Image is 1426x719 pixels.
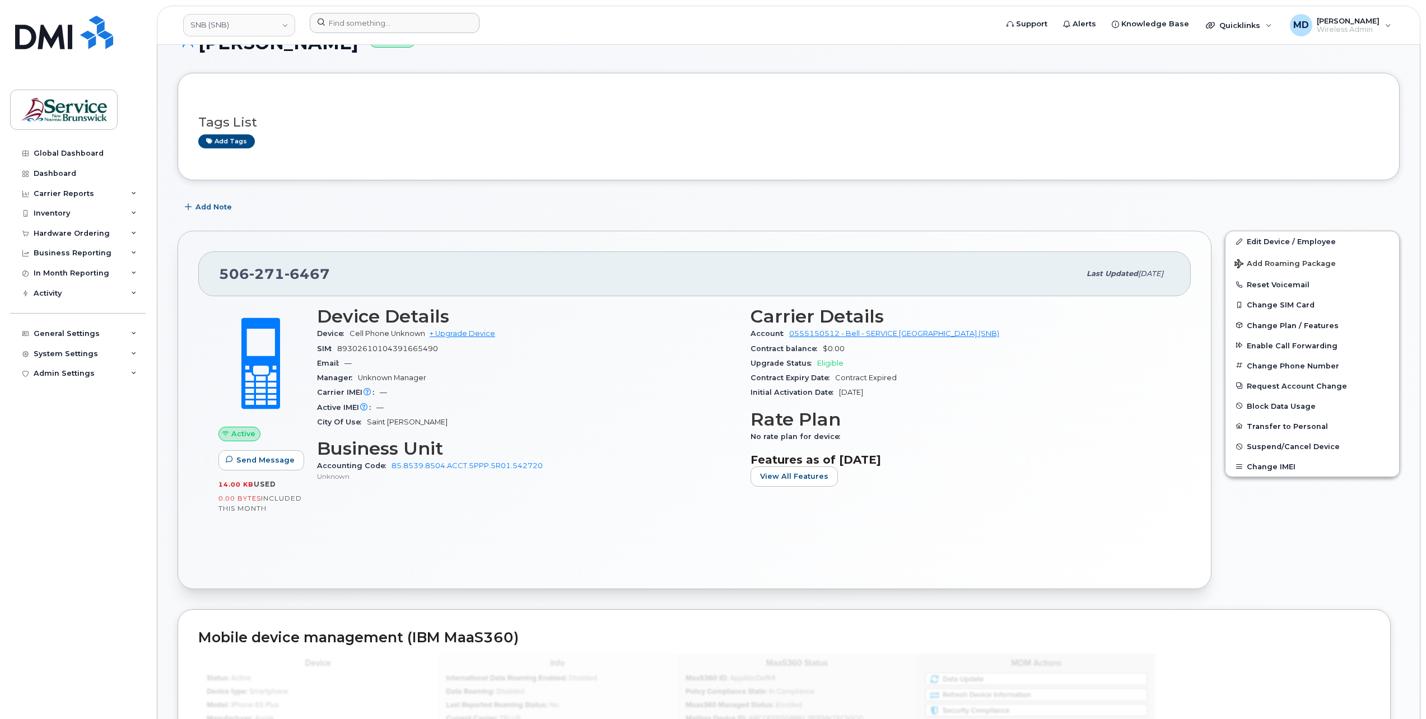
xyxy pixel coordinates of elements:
[999,13,1055,35] a: Support
[1247,442,1340,451] span: Suspend/Cancel Device
[751,409,1171,429] h3: Rate Plan
[183,14,295,36] a: SNB (SNB)
[1225,396,1399,416] button: Block Data Usage
[310,13,479,33] input: Find something...
[835,373,897,382] span: Contract Expired
[195,202,232,212] span: Add Note
[1225,274,1399,295] button: Reset Voicemail
[823,344,845,353] span: $0.00
[198,630,1370,646] h2: Mobile device management (IBM MaaS360)
[1087,269,1138,278] span: Last updated
[358,373,426,382] span: Unknown Manager
[349,329,425,338] span: Cell Phone Unknown
[317,418,367,426] span: City Of Use
[392,461,543,470] a: 85.8539.8504.ACCT.5PPP.5R01.542720
[317,306,737,326] h3: Device Details
[1225,376,1399,396] button: Request Account Change
[751,359,817,367] span: Upgrade Status
[1225,356,1399,376] button: Change Phone Number
[337,344,438,353] span: 89302610104391665490
[760,471,828,482] span: View All Features
[839,388,863,396] span: [DATE]
[1317,16,1380,25] span: [PERSON_NAME]
[231,428,255,439] span: Active
[1234,259,1336,270] span: Add Roaming Package
[751,466,838,487] button: View All Features
[1055,13,1104,35] a: Alerts
[430,329,495,338] a: + Upgrade Device
[1073,18,1096,30] span: Alerts
[1225,416,1399,436] button: Transfer to Personal
[1104,13,1197,35] a: Knowledge Base
[219,265,330,282] span: 506
[1317,25,1380,34] span: Wireless Admin
[317,344,337,353] span: SIM
[367,418,448,426] span: Saint [PERSON_NAME]
[751,344,823,353] span: Contract balance
[317,373,358,382] span: Manager
[1138,269,1163,278] span: [DATE]
[751,388,839,396] span: Initial Activation Date
[236,455,295,465] span: Send Message
[317,359,344,367] span: Email
[285,265,330,282] span: 6467
[1219,21,1260,30] span: Quicklinks
[344,359,352,367] span: —
[1121,18,1189,30] span: Knowledge Base
[317,438,737,459] h3: Business Unit
[751,306,1171,326] h3: Carrier Details
[317,471,737,481] p: Unknown
[1225,335,1399,356] button: Enable Call Forwarding
[218,450,304,470] button: Send Message
[380,388,387,396] span: —
[1247,321,1339,329] span: Change Plan / Features
[254,480,276,488] span: used
[218,480,254,488] span: 14.00 KB
[198,134,255,148] a: Add tags
[1225,436,1399,456] button: Suspend/Cancel Device
[1225,251,1399,274] button: Add Roaming Package
[751,373,835,382] span: Contract Expiry Date
[178,197,241,217] button: Add Note
[751,329,789,338] span: Account
[1282,14,1399,36] div: Matthew Deveau
[317,388,380,396] span: Carrier IMEI
[1225,315,1399,335] button: Change Plan / Features
[218,494,261,502] span: 0.00 Bytes
[1225,295,1399,315] button: Change SIM Card
[789,329,999,338] a: 0555150512 - Bell - SERVICE [GEOGRAPHIC_DATA] (SNB)
[1016,18,1047,30] span: Support
[1293,18,1309,32] span: MD
[249,265,285,282] span: 271
[1198,14,1280,36] div: Quicklinks
[376,403,384,412] span: —
[317,329,349,338] span: Device
[198,115,1379,129] h3: Tags List
[751,432,846,441] span: No rate plan for device
[317,403,376,412] span: Active IMEI
[817,359,844,367] span: Eligible
[1225,456,1399,477] button: Change IMEI
[317,461,392,470] span: Accounting Code
[1225,231,1399,251] a: Edit Device / Employee
[751,453,1171,466] h3: Features as of [DATE]
[1247,341,1338,349] span: Enable Call Forwarding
